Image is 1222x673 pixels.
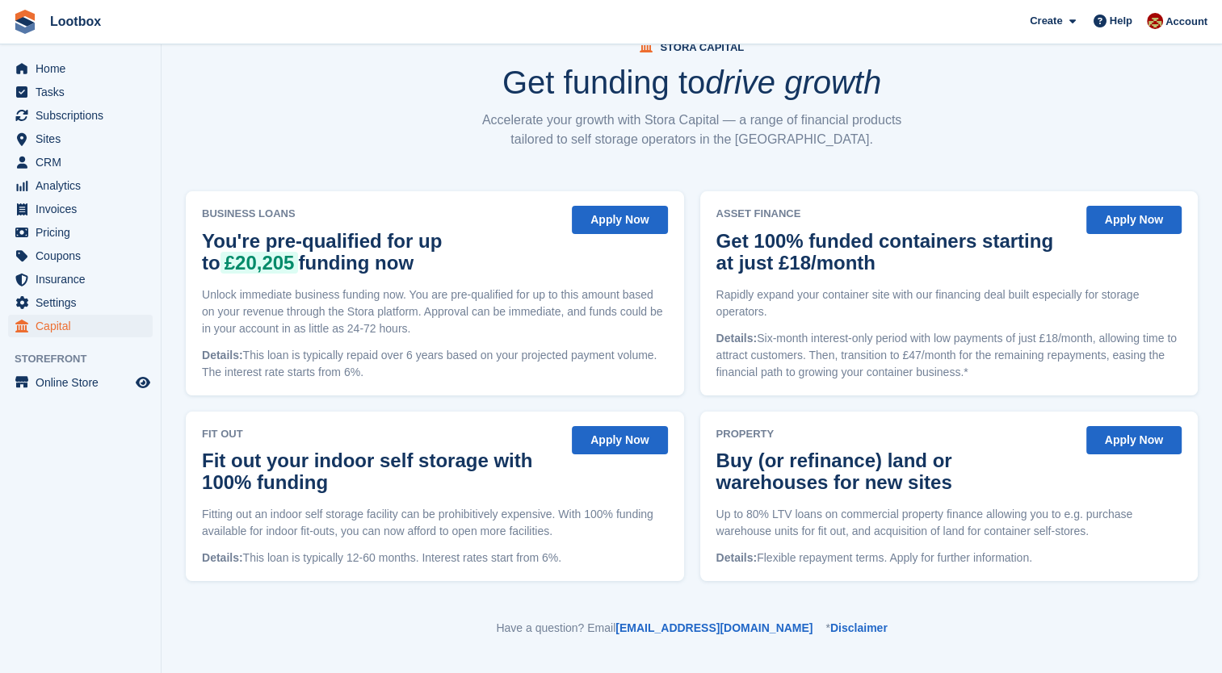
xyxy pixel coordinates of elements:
[572,206,667,234] button: Apply Now
[716,426,1077,442] span: Property
[36,81,132,103] span: Tasks
[202,449,554,493] h2: Fit out your indoor self storage with 100% funding
[36,268,132,291] span: Insurance
[8,268,153,291] a: menu
[202,347,668,381] p: This loan is typically repaid over 6 years based on your projected payment volume. The interest r...
[8,198,153,220] a: menu
[8,104,153,127] a: menu
[36,151,132,173] span: CRM
[8,81,153,103] a: menu
[830,621,888,634] a: Disclaimer
[202,506,668,540] p: Fitting out an indoor self storage facility can be prohibitively expensive. With 100% funding ava...
[8,315,153,337] a: menu
[716,330,1182,381] p: Six-month interest-only period with low payments of just £18/month, allowing time to attract cust...
[36,245,132,267] span: Coupons
[15,351,161,367] span: Storefront
[220,252,299,274] span: £20,205
[8,151,153,173] a: menu
[202,550,668,566] p: This loan is typically 12-60 months. Interest rates start from 6%.
[502,66,881,98] h1: Get funding to
[36,198,132,220] span: Invoices
[8,291,153,314] a: menu
[716,206,1077,222] span: Asset Finance
[36,291,132,314] span: Settings
[1110,13,1132,29] span: Help
[202,426,562,442] span: Fit Out
[660,41,744,53] span: Stora Capital
[36,174,132,197] span: Analytics
[1030,13,1062,29] span: Create
[8,245,153,267] a: menu
[202,230,554,274] h2: You're pre-qualified for up to funding now
[1147,13,1163,29] img: Chad Brown
[8,174,153,197] a: menu
[716,550,1182,566] p: Flexible repayment terms. Apply for further information.
[8,221,153,244] a: menu
[572,426,667,454] button: Apply Now
[716,230,1069,274] h2: Get 100% funded containers starting at just £18/month
[13,10,37,34] img: stora-icon-8386f47178a22dfd0bd8f6a31ec36ba5ce8667c1dd55bd0f319d3a0aa187defe.svg
[1165,14,1207,30] span: Account
[36,104,132,127] span: Subscriptions
[202,206,562,222] span: Business Loans
[36,127,132,150] span: Sites
[36,315,132,337] span: Capital
[202,551,243,564] span: Details:
[1086,206,1182,234] button: Apply Now
[615,621,813,634] a: [EMAIL_ADDRESS][DOMAIN_NAME]
[36,57,132,80] span: Home
[44,8,107,35] a: Lootbox
[716,332,758,345] span: Details:
[186,620,1198,637] p: Have a question? Email *
[202,349,243,362] span: Details:
[705,65,881,100] i: drive growth
[716,449,1069,493] h2: Buy (or refinance) land or warehouses for new sites
[8,371,153,394] a: menu
[36,221,132,244] span: Pricing
[716,286,1182,320] p: Rapidly expand your container site with our financing deal built especially for storage operators.
[716,506,1182,540] p: Up to 80% LTV loans on commercial property finance allowing you to e.g. purchase warehouse units ...
[36,371,132,394] span: Online Store
[202,286,668,337] p: Unlock immediate business funding now. You are pre-qualified for up to this amount based on your ...
[8,57,153,80] a: menu
[1086,426,1182,454] button: Apply Now
[8,127,153,150] a: menu
[474,111,910,149] p: Accelerate your growth with Stora Capital — a range of financial products tailored to self storag...
[133,373,153,392] a: Preview store
[716,551,758,564] span: Details:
